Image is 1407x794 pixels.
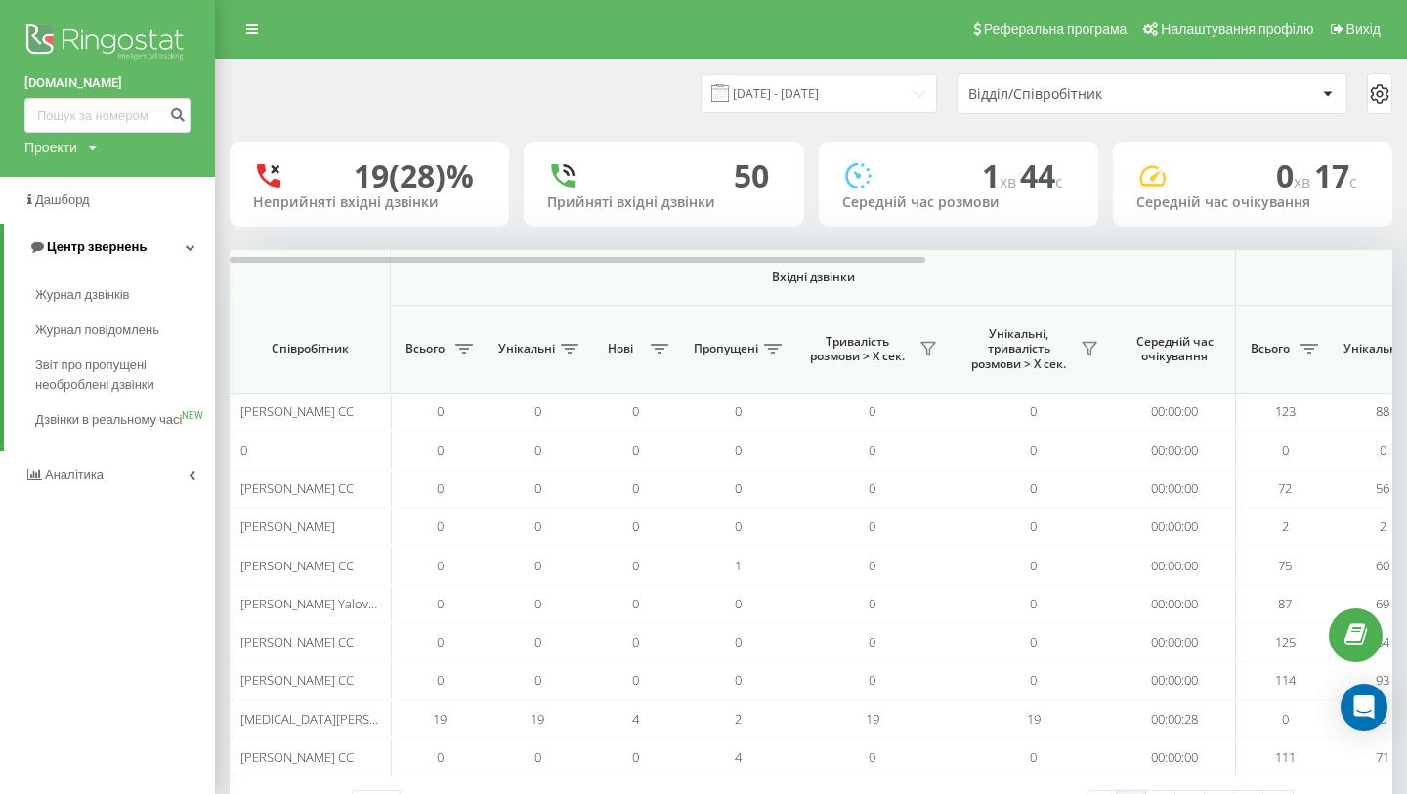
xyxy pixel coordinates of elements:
span: 0 [534,633,541,650]
span: Дзвінки в реальному часі [35,410,182,430]
span: 0 [869,480,875,497]
span: 0 [1282,441,1289,459]
span: 0 [869,441,875,459]
span: 0 [632,671,639,689]
span: 72 [1278,480,1292,497]
span: c [1055,171,1063,192]
span: [PERSON_NAME] CC [240,671,354,689]
div: 19 (28)% [354,157,474,194]
span: Вихід [1346,21,1381,37]
span: 0 [1380,441,1386,459]
span: 44 [1020,154,1063,196]
span: 0 [1030,633,1037,650]
td: 00:00:00 [1114,661,1236,699]
td: 00:00:00 [1114,508,1236,546]
span: 2 [1380,518,1386,535]
span: 0 [1030,671,1037,689]
span: 84 [1376,633,1389,650]
span: 0 [437,518,444,535]
a: Дзвінки в реальному часіNEW [35,402,215,438]
span: 19 [531,710,544,728]
span: 0 [632,595,639,612]
span: 2 [735,710,742,728]
span: 1 [982,154,1020,196]
span: c [1349,171,1357,192]
div: Середній час розмови [842,194,1075,211]
span: 0 [437,557,444,574]
div: Прийняті вхідні дзвінки [547,194,780,211]
span: 0 [534,748,541,766]
span: 0 [1030,518,1037,535]
span: 0 [1030,595,1037,612]
td: 00:00:00 [1114,738,1236,776]
span: 4 [632,710,639,728]
span: Дашборд [35,192,90,207]
span: Середній час очікування [1129,334,1220,364]
span: 0 [869,595,875,612]
span: Центр звернень [47,239,147,254]
span: 56 [1376,480,1389,497]
span: Тривалість розмови > Х сек. [801,334,914,364]
span: Реферальна програма [984,21,1128,37]
span: Журнал повідомлень [35,320,159,340]
span: 69 [1376,595,1389,612]
img: Ringostat logo [24,20,191,68]
span: Вхідні дзвінки [442,270,1184,285]
span: [PERSON_NAME] CC [240,748,354,766]
span: 0 [437,633,444,650]
td: 00:00:00 [1114,623,1236,661]
span: Унікальні, тривалість розмови > Х сек. [962,326,1075,372]
span: 0 [534,441,541,459]
div: Неприйняті вхідні дзвінки [253,194,486,211]
span: 0 [1030,748,1037,766]
span: хв [1000,171,1020,192]
span: 0 [869,748,875,766]
span: 0 [437,748,444,766]
span: 111 [1275,748,1296,766]
span: [PERSON_NAME] CC [240,480,354,497]
span: 0 [632,441,639,459]
span: 17 [1314,154,1357,196]
span: 60 [1376,557,1389,574]
span: 0 [240,441,247,459]
span: 0 [1030,557,1037,574]
span: 114 [1275,671,1296,689]
span: 0 [534,557,541,574]
span: 0 [534,518,541,535]
div: Відділ/Співробітник [968,86,1202,103]
span: 0 [534,480,541,497]
span: 0 [735,633,742,650]
span: [PERSON_NAME] CC [240,633,354,650]
span: 0 [437,402,444,420]
span: 71 [1376,748,1389,766]
span: 19 [1027,710,1041,728]
span: 0 [735,480,742,497]
span: 0 [437,595,444,612]
span: 0 [632,402,639,420]
span: [PERSON_NAME] CC [240,402,354,420]
span: 0 [632,748,639,766]
span: Налаштування профілю [1161,21,1313,37]
span: 0 [1276,154,1314,196]
td: 00:00:00 [1114,470,1236,508]
td: 00:00:00 [1114,585,1236,623]
span: Аналiтика [45,467,104,481]
span: 0 [869,633,875,650]
span: [MEDICAL_DATA][PERSON_NAME] CC [240,710,449,728]
span: 0 [735,518,742,535]
span: 0 [869,518,875,535]
span: 0 [735,671,742,689]
a: Журнал дзвінків [35,277,215,313]
span: 0 [869,671,875,689]
span: 19 [433,710,447,728]
span: [PERSON_NAME] Yalovenko CC [240,595,415,612]
span: 0 [632,518,639,535]
span: 2 [1282,518,1289,535]
span: Нові [596,341,645,356]
input: Пошук за номером [24,98,191,133]
span: 0 [1030,402,1037,420]
span: 0 [437,671,444,689]
span: 0 [437,480,444,497]
span: 125 [1275,633,1296,650]
span: 0 [1030,441,1037,459]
